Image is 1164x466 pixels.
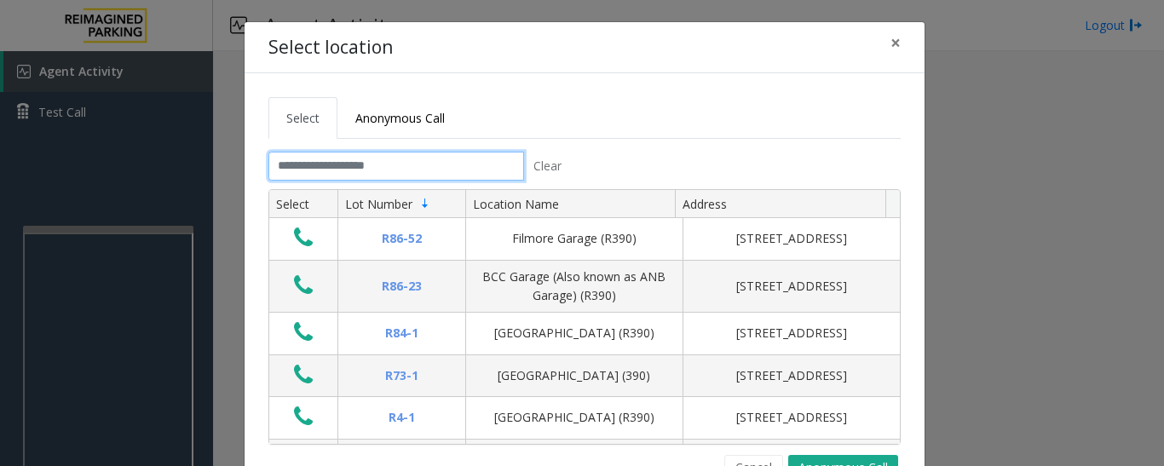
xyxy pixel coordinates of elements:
div: [STREET_ADDRESS] [694,277,890,296]
span: Anonymous Call [355,110,445,126]
div: [GEOGRAPHIC_DATA] (390) [476,366,672,385]
div: [STREET_ADDRESS] [694,229,890,248]
button: Clear [524,152,572,181]
button: Close [879,22,913,64]
ul: Tabs [268,97,901,139]
div: Filmore Garage (R390) [476,229,672,248]
div: R86-52 [349,229,455,248]
div: Data table [269,190,900,444]
th: Select [269,190,337,219]
h4: Select location [268,34,393,61]
div: [GEOGRAPHIC_DATA] (R390) [476,408,672,427]
span: Lot Number [345,196,412,212]
span: × [890,31,901,55]
div: R84-1 [349,324,455,342]
span: Address [683,196,727,212]
span: Select [286,110,320,126]
div: R86-23 [349,277,455,296]
div: [GEOGRAPHIC_DATA] (R390) [476,324,672,342]
span: Location Name [473,196,559,212]
div: R4-1 [349,408,455,427]
div: [STREET_ADDRESS] [694,366,890,385]
div: [STREET_ADDRESS] [694,408,890,427]
div: BCC Garage (Also known as ANB Garage) (R390) [476,268,672,306]
div: R73-1 [349,366,455,385]
div: [STREET_ADDRESS] [694,324,890,342]
span: Sortable [418,197,432,210]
